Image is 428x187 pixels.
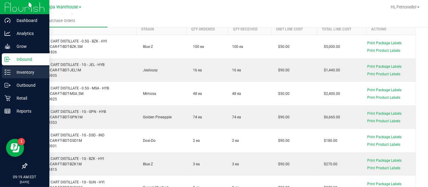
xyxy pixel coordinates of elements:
[367,182,402,186] span: Print Package Labels
[367,135,402,139] span: Print Package Labels
[367,95,400,100] span: Print Product Labels
[232,44,243,49] span: 100 ea
[321,115,340,119] span: $6,660.00
[228,24,271,35] th: Qty Received
[232,161,239,167] span: 3 ea
[232,114,241,120] span: 74 ea
[11,69,47,76] p: Inventory
[31,109,133,125] div: FT - VAPE CART DISTILLATE - 1G - GPN - HYB SKU: BAP-CAR-FT-BDT-GPN1M Part: 1013353
[5,82,11,88] inline-svg: Outbound
[5,43,11,49] inline-svg: Grow
[275,45,290,49] span: $50.00
[275,115,290,119] span: $90.00
[140,139,156,143] span: Dosi-Do
[5,30,11,36] inline-svg: Analytics
[190,162,200,166] span: 3 ea
[186,24,228,35] th: Qty Ordered
[367,64,402,69] span: Print Package Labels
[367,158,402,163] span: Print Package Labels
[190,92,202,96] span: 48 ea
[5,108,11,114] inline-svg: Reports
[11,30,47,37] p: Analytics
[321,139,337,143] span: $180.00
[317,24,366,35] th: Total Line Cost
[140,68,158,72] span: Jealousy
[11,43,47,50] p: Grow
[31,86,133,102] div: FT - VAPE CART DISTILLATE - 0.5G - MSA - HYB SKU: BAP-CAR-FT-BDT-MSA.5M Part: 1000625
[367,166,400,170] span: Print Product Labels
[6,139,24,157] iframe: Resource center
[11,82,47,89] p: Outbound
[31,39,133,55] div: FT - VAPE CART DISTILLATE - 0.5G - BZK - HYI SKU: BAP-CAR-FT-BDT-BZK.5M Part: 1001826
[31,156,133,172] div: FT - VAPE CART DISTILLATE - 1G - BZK - HYI SKU: BAP-CAR-FT-BDT-BZK1M Part: 1001815
[367,88,402,92] span: Print Package Labels
[275,162,290,166] span: $90.00
[367,48,400,53] span: Print Product Labels
[275,139,290,143] span: $90.00
[140,162,153,166] span: Blue Z
[3,180,47,184] p: [DATE]
[42,5,78,10] span: Tampa Warehouse
[11,56,47,63] p: Inbound
[190,45,204,49] span: 100 ea
[5,56,11,62] inline-svg: Inbound
[232,67,241,73] span: 16 ea
[391,5,417,9] span: Hi, Petroneilo!
[5,69,11,75] inline-svg: Inventory
[271,24,317,35] th: Unit Line Cost
[11,108,47,115] p: Reports
[140,115,172,119] span: Golden Pineapple
[275,68,290,72] span: $90.00
[39,18,83,23] span: Purchase Orders
[232,91,241,96] span: 48 ea
[31,132,133,149] div: FT - VAPE CART DISTILLATE - 1G - DSD - IND SKU: BAP-CAR-FT-BDT-DSD1M Part: 1000931
[367,119,400,123] span: Print Product Labels
[5,95,11,101] inline-svg: Retail
[367,72,400,76] span: Print Product Labels
[136,24,186,35] th: Strain
[366,24,416,35] th: Actions
[190,68,202,72] span: 16 ea
[140,45,153,49] span: Blue Z
[190,139,200,143] span: 2 ea
[140,92,156,96] span: Mimosa
[14,14,107,27] a: Purchase Orders
[321,45,340,49] span: $5,000.00
[31,62,133,78] div: FT - VAPE CART DISTILLATE - 1G - JEL - HYB SKU: BAP-CAR-FT-BDT-JEL1M Part: 1015935
[321,68,340,72] span: $1,440.00
[232,138,239,143] span: 2 ea
[18,138,25,145] iframe: Resource center unread badge
[5,17,11,23] inline-svg: Dashboard
[275,92,290,96] span: $50.00
[11,17,47,24] p: Dashboard
[321,162,337,166] span: $270.00
[367,111,402,116] span: Print Package Labels
[190,115,202,119] span: 74 ea
[3,174,47,180] p: 09:19 AM EDT
[367,142,400,147] span: Print Product Labels
[11,95,47,102] p: Retail
[27,24,137,35] th: Item
[367,41,402,45] span: Print Package Labels
[321,92,340,96] span: $2,400.00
